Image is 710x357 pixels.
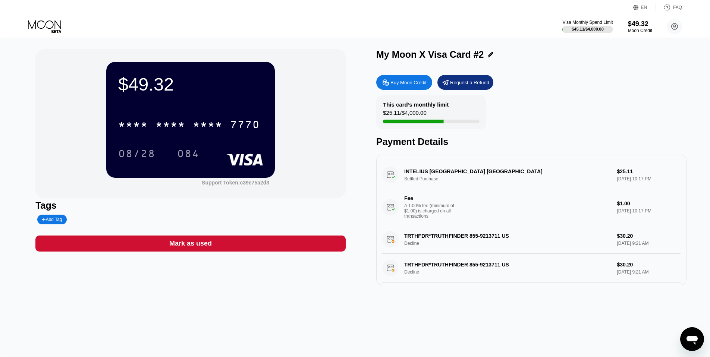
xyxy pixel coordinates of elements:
div: $45.11 / $4,000.00 [572,27,604,31]
div: FeeA 1.00% fee (minimum of $1.00) is charged on all transactions$1.00[DATE] 10:17 PM [382,189,681,225]
div: Mark as used [35,236,346,252]
div: [DATE] 10:17 PM [617,208,680,214]
div: Request a Refund [437,75,493,90]
div: Buy Moon Credit [390,79,427,86]
div: Fee [404,195,456,201]
div: Support Token: c39e75a2d3 [202,180,269,186]
div: Buy Moon Credit [376,75,432,90]
div: EN [633,4,656,11]
div: $49.32 [118,74,263,95]
div: FAQ [656,4,682,11]
div: $49.32 [628,20,652,28]
div: Add Tag [37,215,66,224]
div: Mark as used [169,239,212,248]
div: Add Tag [42,217,62,222]
div: 08/28 [113,144,161,163]
div: 084 [177,149,200,161]
div: Tags [35,200,346,211]
div: A 1.00% fee (minimum of $1.00) is charged on all transactions [404,203,460,219]
div: EN [641,5,647,10]
div: FAQ [673,5,682,10]
div: This card’s monthly limit [383,101,449,108]
div: Moon Credit [628,28,652,33]
div: 7770 [230,120,260,132]
div: Payment Details [376,136,687,147]
div: Visa Monthly Spend Limit [562,20,613,25]
div: $49.32Moon Credit [628,20,652,33]
iframe: Button to launch messaging window [680,327,704,351]
div: Request a Refund [450,79,489,86]
div: $1.00 [617,200,680,206]
div: 084 [172,144,205,163]
div: My Moon X Visa Card #2 [376,49,484,60]
div: $25.11 / $4,000.00 [383,110,427,120]
div: Support Token:c39e75a2d3 [202,180,269,186]
div: Visa Monthly Spend Limit$45.11/$4,000.00 [562,20,613,33]
div: 08/28 [118,149,155,161]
